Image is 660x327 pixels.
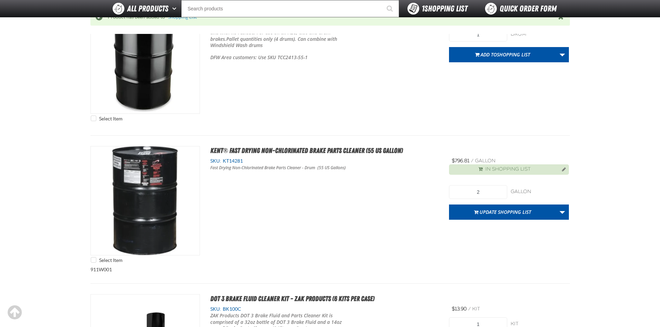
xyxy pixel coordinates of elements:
div: Scroll to the top [7,305,22,320]
button: Manage current product in the Shopping List [556,165,567,173]
span: $796.81 [452,158,469,164]
div: drum [511,31,569,38]
div: 911W001 [90,136,570,284]
a: DOT 3 Brake Fluid Cleaner Kit - ZAK Products (6 Kits per Case) [210,294,375,303]
span: / [471,158,474,164]
span: kit [472,306,480,312]
div: gallon [511,189,569,195]
a: More Actions [556,205,569,220]
div: SKU: [210,158,439,164]
b: Pallet quantities only (4 drums). Can combine with Windshield Wash drums [210,36,337,49]
img: Kent® Fast Drying Non-Chlorinated Brake Parts Cleaner (55 US gallon) [91,146,200,255]
: View Details of the Kent® Fast Drying Non-Chlorinated Brake Parts Cleaner (55 US gallon) [91,146,200,255]
a: More Actions [556,47,569,62]
span: $13.90 [452,306,467,312]
input: Product Quantity [449,28,507,42]
a: Kent® Fast Drying Non-Chlorinated Brake Parts Cleaner (55 US gallon) [210,146,403,155]
span: Add to [481,51,530,58]
img: 413-55 Johnsen's Original Non-Chlorinated Brake Cleaner - 55 Gallo [91,5,200,113]
span: Shopping List [497,51,530,58]
span: Fast Drying Non-Chlorinated Brake Parts Cleaner - Drum (55 US Gallons) [210,165,346,171]
label: Select Item [91,116,122,122]
span: In Shopping List [485,166,531,173]
input: Product Quantity [449,185,507,199]
span: gallon [475,158,495,164]
b: DFW Area customers: Use SKU TCC2413-55-1 [210,54,308,61]
span: KT14281 [221,158,243,164]
input: Select Item [91,257,96,263]
span: Shopping List [422,4,467,13]
span: / [468,306,471,312]
span: BK100C [221,306,241,312]
span: All Products [127,2,168,15]
div: SKU: [210,306,439,312]
strong: 1 [422,4,424,13]
label: Select Item [91,257,122,264]
a: Shopping List [168,14,197,20]
input: Select Item [91,116,96,121]
button: Update Shopping List [449,205,556,220]
button: Add toShopping List [449,47,556,62]
p: Removes oil, grease, brake fluid and contaminants quickly and with no residue. For use on all ABS... [210,23,347,49]
: View Details of the 413-55 Johnsen's Original Non-Chlorinated Brake Cleaner - 55 Gallo [91,5,200,113]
